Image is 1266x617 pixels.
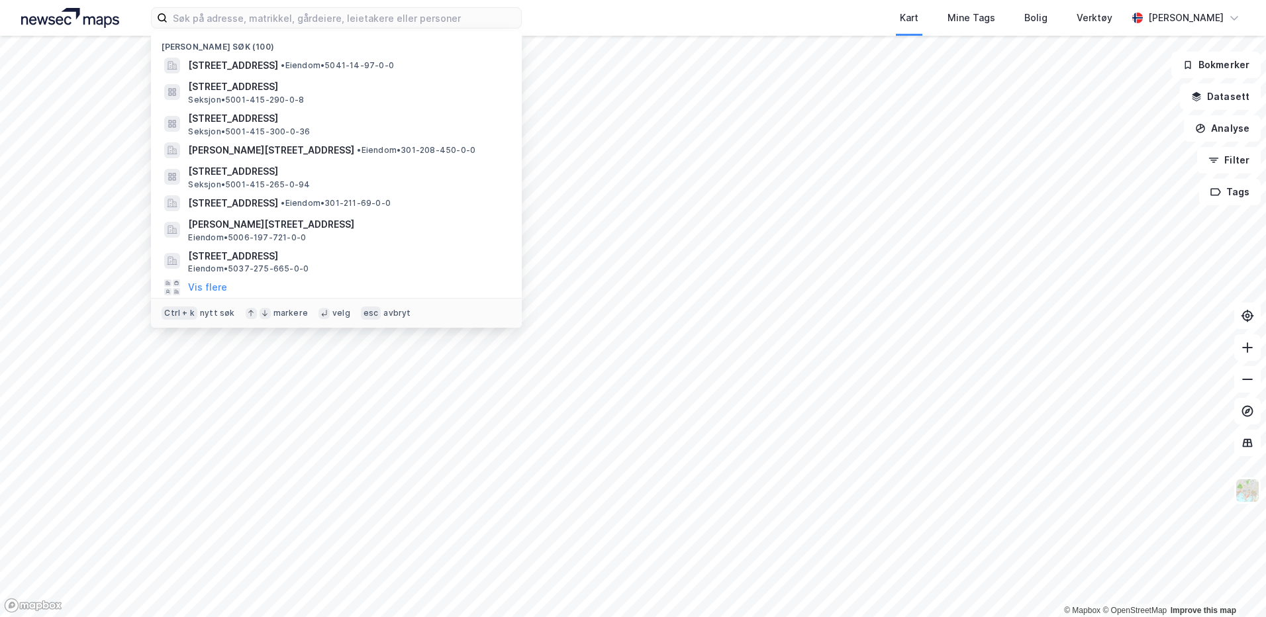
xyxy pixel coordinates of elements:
[188,263,309,274] span: Eiendom • 5037-275-665-0-0
[1200,553,1266,617] div: Kontrollprogram for chat
[273,308,308,318] div: markere
[151,31,522,55] div: [PERSON_NAME] søk (100)
[168,8,521,28] input: Søk på adresse, matrikkel, gårdeiere, leietakere eller personer
[200,308,235,318] div: nytt søk
[1200,553,1266,617] iframe: Chat Widget
[188,279,227,295] button: Vis flere
[188,95,304,105] span: Seksjon • 5001-415-290-0-8
[361,307,381,320] div: esc
[188,58,278,73] span: [STREET_ADDRESS]
[281,198,391,209] span: Eiendom • 301-211-69-0-0
[1077,10,1112,26] div: Verktøy
[332,308,350,318] div: velg
[281,60,285,70] span: •
[188,179,310,190] span: Seksjon • 5001-415-265-0-94
[1148,10,1224,26] div: [PERSON_NAME]
[357,145,475,156] span: Eiendom • 301-208-450-0-0
[188,126,310,137] span: Seksjon • 5001-415-300-0-36
[948,10,995,26] div: Mine Tags
[188,195,278,211] span: [STREET_ADDRESS]
[900,10,918,26] div: Kart
[281,60,394,71] span: Eiendom • 5041-14-97-0-0
[357,145,361,155] span: •
[188,232,306,243] span: Eiendom • 5006-197-721-0-0
[188,142,354,158] span: [PERSON_NAME][STREET_ADDRESS]
[188,111,506,126] span: [STREET_ADDRESS]
[281,198,285,208] span: •
[188,164,506,179] span: [STREET_ADDRESS]
[1024,10,1047,26] div: Bolig
[188,248,506,264] span: [STREET_ADDRESS]
[21,8,119,28] img: logo.a4113a55bc3d86da70a041830d287a7e.svg
[162,307,197,320] div: Ctrl + k
[188,79,506,95] span: [STREET_ADDRESS]
[383,308,411,318] div: avbryt
[188,216,506,232] span: [PERSON_NAME][STREET_ADDRESS]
